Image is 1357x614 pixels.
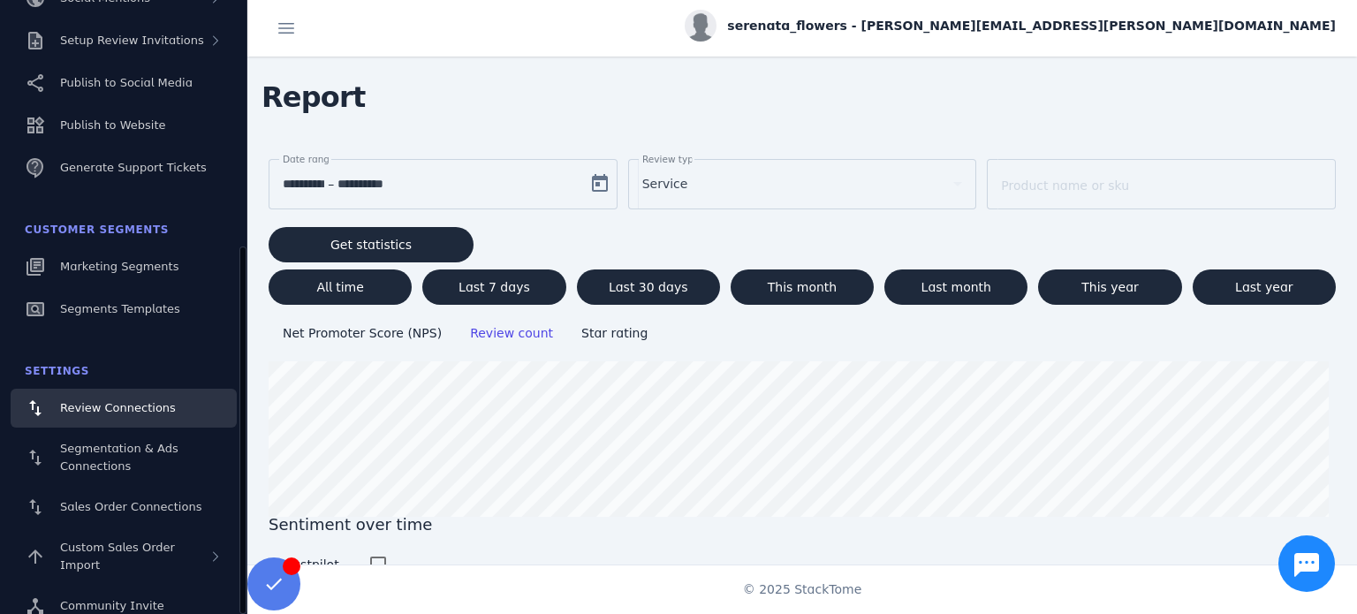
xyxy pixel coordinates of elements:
[316,281,363,293] span: All time
[11,106,237,145] a: Publish to Website
[60,260,178,273] span: Marketing Segments
[269,269,412,305] button: All time
[11,247,237,286] a: Marketing Segments
[11,64,237,102] a: Publish to Social Media
[60,302,180,315] span: Segments Templates
[884,269,1027,305] button: Last month
[60,541,175,572] span: Custom Sales Order Import
[470,326,553,340] span: Review count
[328,173,334,194] span: –
[60,161,207,174] span: Generate Support Tickets
[283,326,442,340] span: Net Promoter Score (NPS)
[743,580,862,599] span: © 2025 StackTome
[60,500,201,513] span: Sales Order Connections
[731,269,874,305] button: This month
[642,154,699,164] mat-label: Review type
[422,269,565,305] button: Last 7 days
[283,557,339,572] span: trustpilot
[247,69,380,125] span: Report
[330,239,412,251] span: Get statistics
[1235,281,1293,293] span: Last year
[11,431,237,484] a: Segmentation & Ads Connections
[60,34,204,47] span: Setup Review Invitations
[459,281,530,293] span: Last 7 days
[60,401,176,414] span: Review Connections
[1001,178,1129,193] mat-label: Product name or sku
[60,76,193,89] span: Publish to Social Media
[685,10,1336,42] button: serenata_flowers - [PERSON_NAME][EMAIL_ADDRESS][PERSON_NAME][DOMAIN_NAME]
[269,227,474,262] button: Get statistics
[11,148,237,187] a: Generate Support Tickets
[921,281,991,293] span: Last month
[283,154,335,164] mat-label: Date range
[727,17,1336,35] span: serenata_flowers - [PERSON_NAME][EMAIL_ADDRESS][PERSON_NAME][DOMAIN_NAME]
[11,389,237,428] a: Review Connections
[581,326,648,340] span: Star rating
[1038,269,1181,305] button: This year
[577,269,720,305] button: Last 30 days
[1081,281,1139,293] span: This year
[609,281,688,293] span: Last 30 days
[60,599,164,612] span: Community Invite
[1193,269,1336,305] button: Last year
[768,281,838,293] span: This month
[582,166,618,201] button: Open calendar
[11,488,237,527] a: Sales Order Connections
[685,10,716,42] img: profile.jpg
[269,512,1336,536] span: Sentiment over time
[25,365,89,377] span: Settings
[642,173,688,194] span: Service
[60,442,178,473] span: Segmentation & Ads Connections
[11,290,237,329] a: Segments Templates
[25,224,169,236] span: Customer Segments
[60,118,165,132] span: Publish to Website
